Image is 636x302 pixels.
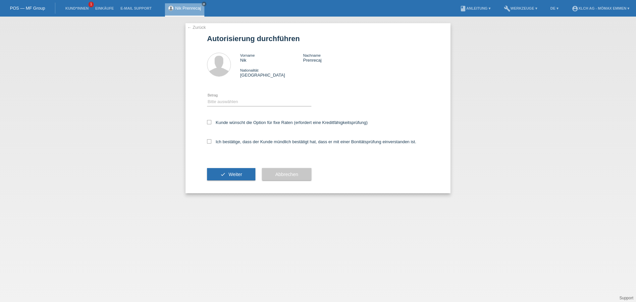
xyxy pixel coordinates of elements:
[262,168,311,181] button: Abbrechen
[207,139,416,144] label: Ich bestätige, dass der Kunde mündlich bestätigt hat, dass er mit einer Bonitätsprüfung einversta...
[207,34,429,43] h1: Autorisierung durchführen
[547,6,562,10] a: DE ▾
[240,68,303,78] div: [GEOGRAPHIC_DATA]
[10,6,45,11] a: POS — MF Group
[303,53,366,63] div: Prenrecaj
[240,53,303,63] div: Nik
[460,5,466,12] i: book
[62,6,92,10] a: Kund*innen
[207,120,368,125] label: Kunde wünscht die Option für fixe Raten (erfordert eine Kreditfähigkeitsprüfung)
[92,6,117,10] a: Einkäufe
[175,6,201,11] a: Nik Prenrecaj
[202,2,206,6] a: close
[187,25,206,30] a: ← Zurück
[117,6,155,10] a: E-Mail Support
[501,6,541,10] a: buildWerkzeuge ▾
[572,5,578,12] i: account_circle
[229,172,242,177] span: Weiter
[504,5,510,12] i: build
[88,2,94,7] span: 1
[303,53,321,57] span: Nachname
[619,296,633,300] a: Support
[456,6,494,10] a: bookAnleitung ▾
[220,172,226,177] i: check
[240,68,258,72] span: Nationalität
[240,53,255,57] span: Vorname
[568,6,633,10] a: account_circleXLCH AG - Mömax Emmen ▾
[202,2,206,6] i: close
[275,172,298,177] span: Abbrechen
[207,168,255,181] button: check Weiter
